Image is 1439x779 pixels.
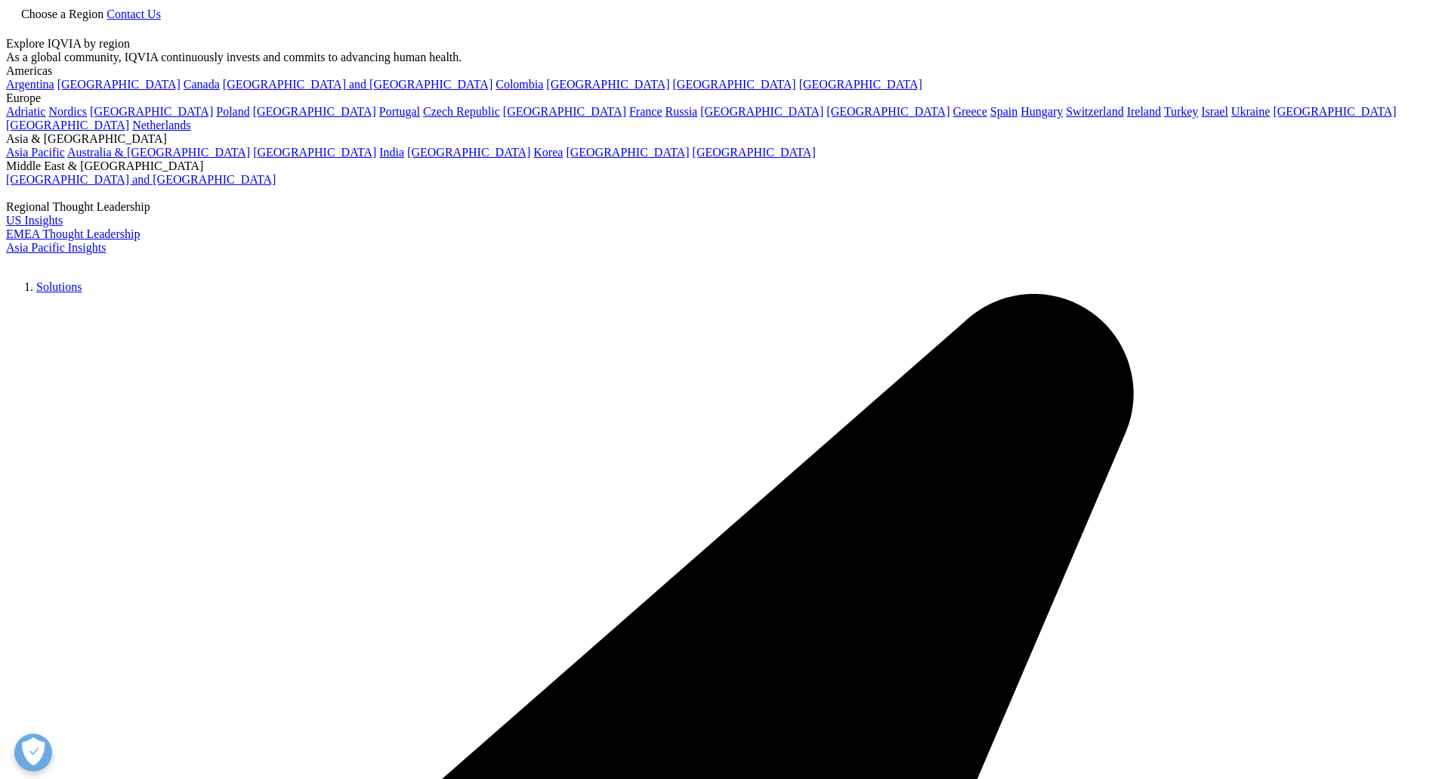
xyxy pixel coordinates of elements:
[253,105,376,118] a: [GEOGRAPHIC_DATA]
[533,146,563,159] a: Korea
[799,78,922,91] a: [GEOGRAPHIC_DATA]
[1273,105,1396,118] a: [GEOGRAPHIC_DATA]
[1021,105,1063,118] a: Hungary
[566,146,689,159] a: [GEOGRAPHIC_DATA]
[36,280,82,293] a: Solutions
[48,105,87,118] a: Nordics
[6,105,45,118] a: Adriatic
[6,91,1433,105] div: Europe
[673,78,796,91] a: [GEOGRAPHIC_DATA]
[693,146,816,159] a: [GEOGRAPHIC_DATA]
[407,146,530,159] a: [GEOGRAPHIC_DATA]
[216,105,249,118] a: Poland
[6,119,129,131] a: [GEOGRAPHIC_DATA]
[1066,105,1123,118] a: Switzerland
[184,78,220,91] a: Canada
[6,37,1433,51] div: Explore IQVIA by region
[700,105,823,118] a: [GEOGRAPHIC_DATA]
[6,227,140,240] a: EMEA Thought Leadership
[665,105,698,118] a: Russia
[21,8,103,20] span: Choose a Region
[67,146,250,159] a: Australia & [GEOGRAPHIC_DATA]
[6,200,1433,214] div: Regional Thought Leadership
[6,159,1433,173] div: Middle East & [GEOGRAPHIC_DATA]
[57,78,181,91] a: [GEOGRAPHIC_DATA]
[6,146,65,159] a: Asia Pacific
[990,105,1017,118] a: Spain
[6,78,54,91] a: Argentina
[6,241,106,254] a: Asia Pacific Insights
[1127,105,1161,118] a: Ireland
[379,146,404,159] a: India
[90,105,213,118] a: [GEOGRAPHIC_DATA]
[1231,105,1271,118] a: Ukraine
[423,105,500,118] a: Czech Republic
[546,78,669,91] a: [GEOGRAPHIC_DATA]
[132,119,190,131] a: Netherlands
[1201,105,1228,118] a: Israel
[6,173,276,186] a: [GEOGRAPHIC_DATA] and [GEOGRAPHIC_DATA]
[6,64,1433,78] div: Americas
[6,132,1433,146] div: Asia & [GEOGRAPHIC_DATA]
[223,78,493,91] a: [GEOGRAPHIC_DATA] and [GEOGRAPHIC_DATA]
[6,51,1433,64] div: As a global community, IQVIA continuously invests and commits to advancing human health.
[107,8,161,20] a: Contact Us
[253,146,376,159] a: [GEOGRAPHIC_DATA]
[826,105,950,118] a: [GEOGRAPHIC_DATA]
[496,78,543,91] a: Colombia
[503,105,626,118] a: [GEOGRAPHIC_DATA]
[953,105,987,118] a: Greece
[379,105,420,118] a: Portugal
[1164,105,1199,118] a: Turkey
[14,734,52,771] button: Open Preferences
[6,214,63,227] a: US Insights
[629,105,662,118] a: France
